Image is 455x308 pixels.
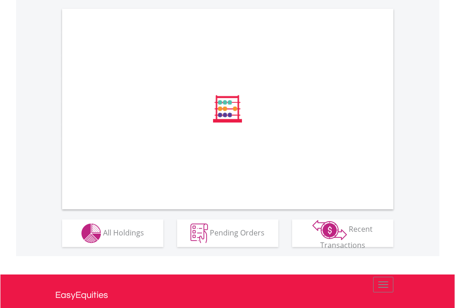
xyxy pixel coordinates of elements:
img: transactions-zar-wht.png [312,220,347,240]
img: holdings-wht.png [81,224,101,243]
span: All Holdings [103,227,144,237]
button: Pending Orders [177,219,278,247]
button: Recent Transactions [292,219,393,247]
button: All Holdings [62,219,163,247]
span: Pending Orders [210,227,265,237]
img: pending_instructions-wht.png [190,224,208,243]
